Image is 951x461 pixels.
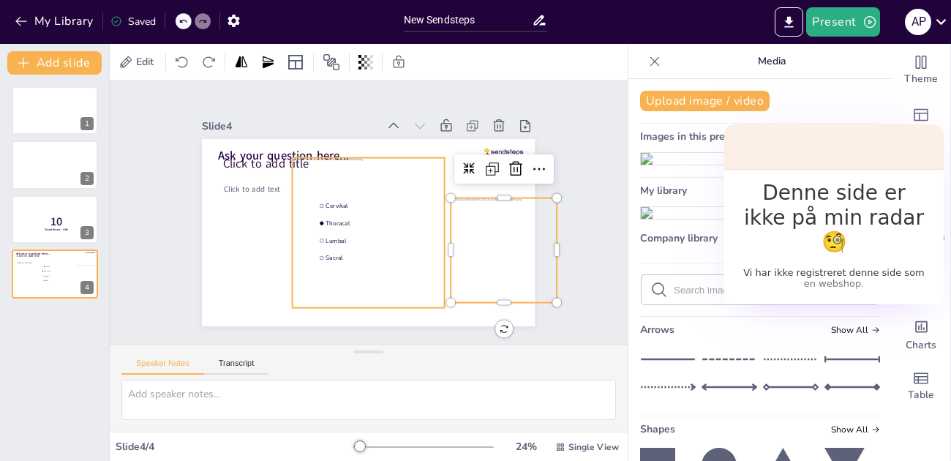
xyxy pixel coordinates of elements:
input: Search images online [674,285,870,296]
span: Click to add text [18,261,32,264]
span: Click to add text [224,184,280,195]
div: 2 [80,172,94,185]
span: Theme [904,71,938,87]
button: Present [806,7,879,37]
div: 1 [80,117,94,130]
div: Change the overall theme [892,44,950,97]
button: Transcript [204,359,269,375]
button: Export to PowerPoint [775,7,803,37]
button: My Library [11,10,99,33]
span: Click to add title [223,155,309,171]
p: Vi har ikke registreret denne side som en webshop. [740,267,928,289]
div: Add a table [892,360,950,413]
div: Slide 4 / 4 [116,440,353,454]
span: Arrows [640,323,674,337]
span: Single View [568,441,619,453]
div: 24 % [508,440,544,454]
span: Countdown - title [45,227,69,231]
span: Table [908,387,934,403]
button: A P [905,7,931,37]
span: Position [323,53,340,71]
button: Upload image / video [640,91,770,111]
div: 1 [12,86,98,135]
h2: Denne side er ikke på min radar 🧐 [740,181,928,255]
div: 3 [12,195,98,244]
span: Charts [906,337,936,353]
div: A P [905,9,931,35]
input: Insert title [404,10,533,31]
div: Slide 4 [202,119,377,133]
span: Ask your question here... [16,252,50,256]
span: 10 [50,214,62,230]
span: Edit [133,55,157,69]
p: Media [666,44,877,79]
span: Template [899,124,944,140]
button: Speaker Notes [121,359,204,375]
span: My library [640,184,687,198]
div: Layout [284,50,307,74]
div: Add ready made slides [892,97,950,149]
span: Ask your question here... [218,148,350,164]
span: Shapes [640,422,675,436]
img: 5c436047-5762-4224-bbeb-2c95d435b674.png [641,207,756,219]
span: Show all [831,424,880,435]
div: Add charts and graphs [892,307,950,360]
span: Company library [640,231,718,245]
div: 4 [80,281,94,294]
img: 5c436047-5762-4224-bbeb-2c95d435b674.png [641,153,756,165]
span: Images in this presentation [640,130,770,143]
div: Saved [110,15,156,29]
div: 3 [80,226,94,239]
div: 4 [12,250,98,298]
div: 2 [12,140,98,189]
button: Add slide [7,51,102,75]
span: Show all [831,325,880,335]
